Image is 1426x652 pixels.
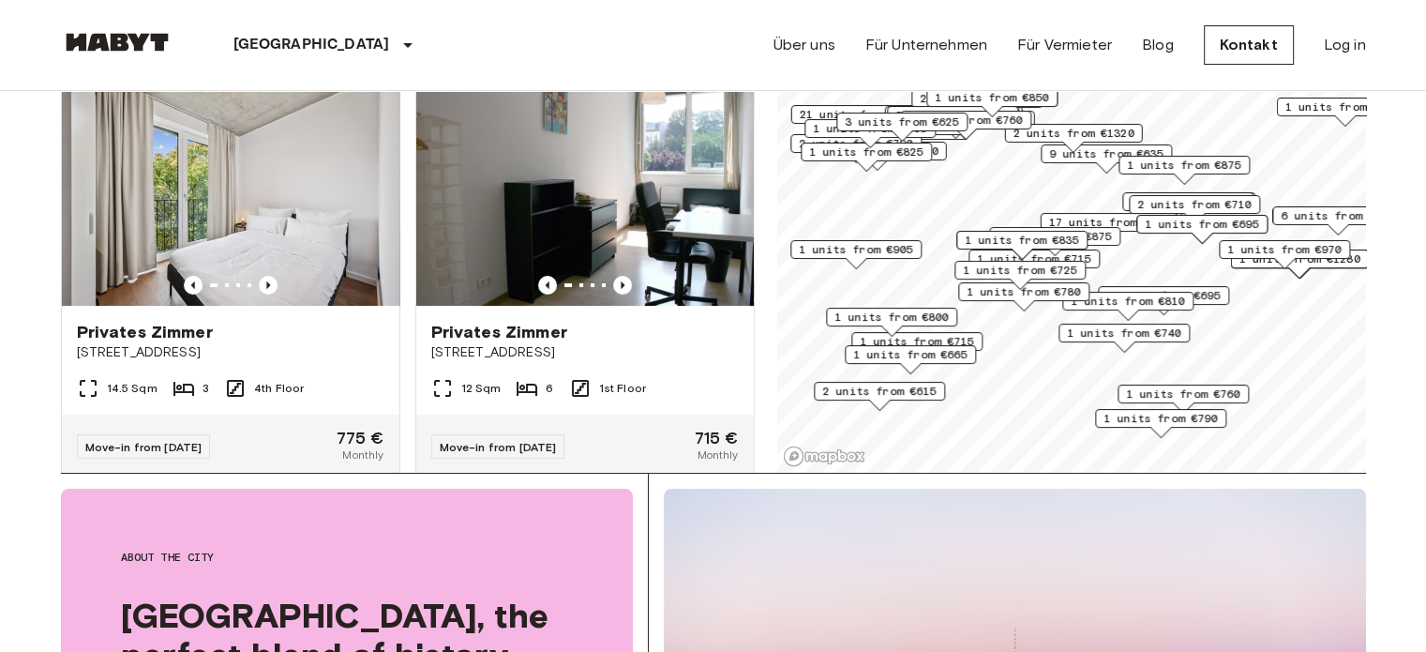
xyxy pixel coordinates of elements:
[1004,124,1142,153] div: Map marker
[259,276,278,295] button: Previous image
[1219,240,1350,269] div: Map marker
[546,380,553,397] span: 6
[836,113,968,142] div: Map marker
[1095,409,1226,438] div: Map marker
[967,283,1081,300] span: 1 units from €780
[851,332,983,361] div: Map marker
[1238,250,1359,267] span: 1 units from €1280
[337,430,384,447] span: 775 €
[1137,196,1252,213] span: 2 units from €710
[61,33,173,52] img: Habyt
[440,440,557,454] span: Move-in from [DATE]
[853,346,968,363] span: 1 units from €665
[968,250,1100,279] div: Map marker
[884,106,1022,135] div: Map marker
[1227,241,1342,258] span: 1 units from €970
[911,89,1043,118] div: Map marker
[415,80,755,479] a: Marketing picture of unit DE-01-041-02MPrevious imagePrevious imagePrivates Zimmer[STREET_ADDRESS...
[963,262,1077,279] span: 1 units from €725
[1062,292,1193,321] div: Map marker
[1013,125,1133,142] span: 2 units from €1320
[254,380,304,397] span: 4th Floor
[233,34,390,56] p: [GEOGRAPHIC_DATA]
[1126,386,1240,402] span: 1 units from €760
[1129,195,1260,224] div: Map marker
[834,309,949,326] span: 1 units from €800
[416,81,754,306] img: Marketing picture of unit DE-01-041-02M
[1098,286,1229,315] div: Map marker
[1284,99,1405,115] span: 1 units from €1100
[203,380,209,397] span: 3
[1136,215,1268,244] div: Map marker
[1122,192,1253,221] div: Map marker
[85,440,203,454] span: Move-in from [DATE]
[1048,214,1169,231] span: 17 units from €720
[799,135,913,152] span: 2 units from €790
[431,321,567,343] span: Privates Zimmer
[998,228,1112,245] span: 1 units from €875
[1071,293,1185,310] span: 1 units from €810
[801,143,932,172] div: Map marker
[958,282,1089,311] div: Map marker
[77,321,213,343] span: Privates Zimmer
[538,276,557,295] button: Previous image
[808,142,946,171] div: Map marker
[1324,34,1366,56] a: Log in
[1041,144,1172,174] div: Map marker
[184,276,203,295] button: Previous image
[926,88,1058,117] div: Map marker
[956,231,1088,260] div: Map marker
[1017,34,1112,56] a: Für Vermieter
[431,343,739,362] span: [STREET_ADDRESS]
[1118,385,1249,414] div: Map marker
[887,106,1018,135] div: Map marker
[813,120,927,137] span: 1 units from €895
[1049,145,1163,162] span: 9 units from €635
[1124,192,1255,221] div: Map marker
[954,261,1086,290] div: Map marker
[1127,157,1241,174] span: 1 units from €875
[773,34,835,56] a: Über uns
[790,105,928,134] div: Map marker
[989,227,1120,256] div: Map marker
[1204,25,1294,65] a: Kontakt
[799,106,920,123] span: 21 units from €655
[342,447,383,463] span: Monthly
[865,34,987,56] a: Für Unternehmen
[61,80,400,479] a: Marketing picture of unit DE-01-259-018-03QPrevious imagePrevious imagePrivates Zimmer[STREET_ADD...
[62,81,399,306] img: Marketing picture of unit DE-01-259-018-03Q
[809,144,923,160] span: 1 units from €825
[613,276,632,295] button: Previous image
[77,343,384,362] span: [STREET_ADDRESS]
[935,89,1049,106] span: 1 units from €850
[697,447,738,463] span: Monthly
[1142,34,1174,56] a: Blog
[695,430,739,447] span: 715 €
[826,308,957,337] div: Map marker
[1145,216,1259,233] span: 1 units from €695
[822,383,937,400] span: 2 units from €615
[1131,193,1245,210] span: 1 units from €710
[845,114,959,130] span: 3 units from €625
[1281,207,1395,224] span: 6 units from €645
[804,119,936,148] div: Map marker
[461,380,502,397] span: 12 Sqm
[790,240,922,269] div: Map marker
[1106,287,1221,304] span: 2 units from €695
[908,112,1023,129] span: 2 units from €760
[799,241,913,258] span: 1 units from €905
[814,382,945,411] div: Map marker
[1103,410,1218,427] span: 1 units from €790
[965,232,1079,249] span: 1 units from €835
[790,134,922,163] div: Map marker
[121,549,573,566] span: About the city
[977,250,1091,267] span: 1 units from €715
[860,333,974,350] span: 1 units from €715
[920,90,1034,107] span: 2 units from €655
[783,446,865,467] a: Mapbox logo
[1058,324,1190,353] div: Map marker
[1040,213,1178,242] div: Map marker
[845,345,976,374] div: Map marker
[895,107,1010,124] span: 3 units from €655
[1118,156,1250,185] div: Map marker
